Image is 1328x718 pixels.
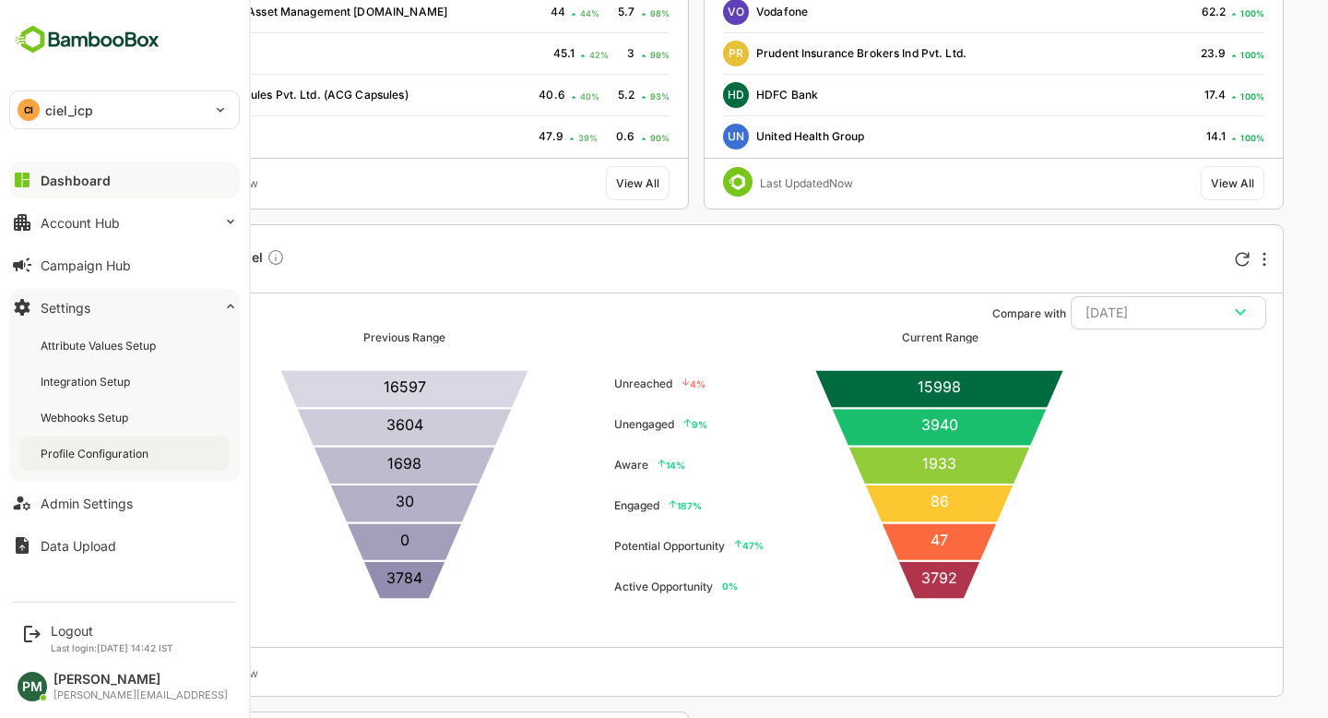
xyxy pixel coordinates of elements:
[10,91,239,128] div: CIciel_icp
[1176,91,1200,102] div: 100 %
[1146,176,1190,190] a: View All
[1176,50,1200,60] div: 100 %
[550,445,621,485] ul: Aware
[9,246,240,283] button: Campaign Hub
[9,204,240,241] button: Account Hub
[516,8,535,18] span: 44 %
[1021,301,1187,325] div: [DATE]
[658,580,673,592] p12: 0 %
[1006,296,1202,329] button: [DATE]
[550,364,641,404] ul: Unreached
[9,162,240,198] button: Dashboard
[41,257,131,273] div: Campaign Hub
[1176,133,1200,143] div: 100 %
[1176,8,1200,18] div: 100 %
[1170,252,1185,267] div: Refresh
[533,129,572,143] span: 0.6
[51,623,173,639] div: Logout
[1137,5,1164,18] div: 62.2
[41,338,160,353] div: Attribute Values Setup
[516,91,535,102] span: 40 %
[586,91,605,102] span: 93 %
[97,46,153,60] a: R Systems
[658,41,1058,66] div: Prudent Insurance Brokers Ind Pvt. Ltd.
[617,378,641,389] p12: 4 %
[97,88,344,102] a: Associated Capsules Pvt. Ltd. (ACG Capsules)
[9,527,240,564] button: Data Upload
[101,666,194,680] div: Last Updated Now
[550,404,643,445] ul: Unengaged
[489,46,513,60] span: 45.1
[551,176,595,190] a: View All
[586,133,605,143] span: 90 %
[486,5,503,18] span: 44
[51,642,173,653] p: Last login: [DATE] 14:42 IST
[41,538,116,554] div: Data Upload
[41,215,120,231] div: Account Hub
[97,5,383,18] a: ICICI Prudential Asset Management [DOMAIN_NAME]
[658,82,1058,108] div: HDFC Bank
[837,330,914,344] div: Current Range
[9,22,165,57] img: BambooboxFullLogoMark.5f36c76dfaba33ec1ec1367b70bb1252.svg
[299,330,381,344] div: Previous Range
[593,460,621,471] p12: 14 %
[41,374,134,389] div: Integration Setup
[9,289,240,326] button: Settings
[64,124,436,150] div: Innovaccer
[586,8,605,18] span: 98 %
[525,50,544,60] span: 42 %
[64,124,89,150] div: IN
[474,129,501,143] span: 47.9
[692,5,743,18] a: Vodafone
[474,88,503,102] span: 40.6
[97,129,157,143] a: Innovaccer
[18,99,40,121] div: CI
[692,46,902,60] a: Prudent Insurance Brokers Ind Pvt. Ltd.
[53,689,228,701] div: [PERSON_NAME][EMAIL_ADDRESS]
[658,41,684,66] div: PR
[535,5,572,18] span: 5.7
[41,410,132,425] div: Webhooks Setup
[64,82,436,108] div: Associated Capsules Pvt. Ltd. (ACG Capsules)
[658,82,684,108] div: HD
[53,672,228,688] div: [PERSON_NAME]
[41,173,111,188] div: Dashboard
[550,566,673,606] ul: Active Opportunity
[41,496,133,511] div: Admin Settings
[695,176,788,190] div: Last Updated Now
[1140,88,1164,102] div: 17.4
[64,82,89,108] div: AS
[514,133,533,143] span: 39 %
[550,526,699,567] ul: Potential Opportunity
[658,124,684,150] div: UN
[1142,129,1164,143] div: 14.1
[550,485,637,526] ul: Engaged
[98,248,220,269] span: Account Funnel
[1198,252,1202,267] div: More
[18,672,47,701] div: PM
[619,419,643,430] p12: 9 %
[64,41,436,66] div: R Systems
[45,101,93,120] p: ciel_icp
[692,129,800,143] a: United Health Group
[670,540,699,551] p12: 47 %
[64,41,89,66] div: R
[658,124,1058,150] div: United Health Group
[535,88,572,102] span: 5.2
[586,50,605,60] span: 99 %
[692,88,753,102] a: HDFC Bank
[9,485,240,521] button: Admin Settings
[604,500,637,511] p12: 187 %
[41,300,90,316] div: Settings
[101,176,194,190] div: Last Updated Now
